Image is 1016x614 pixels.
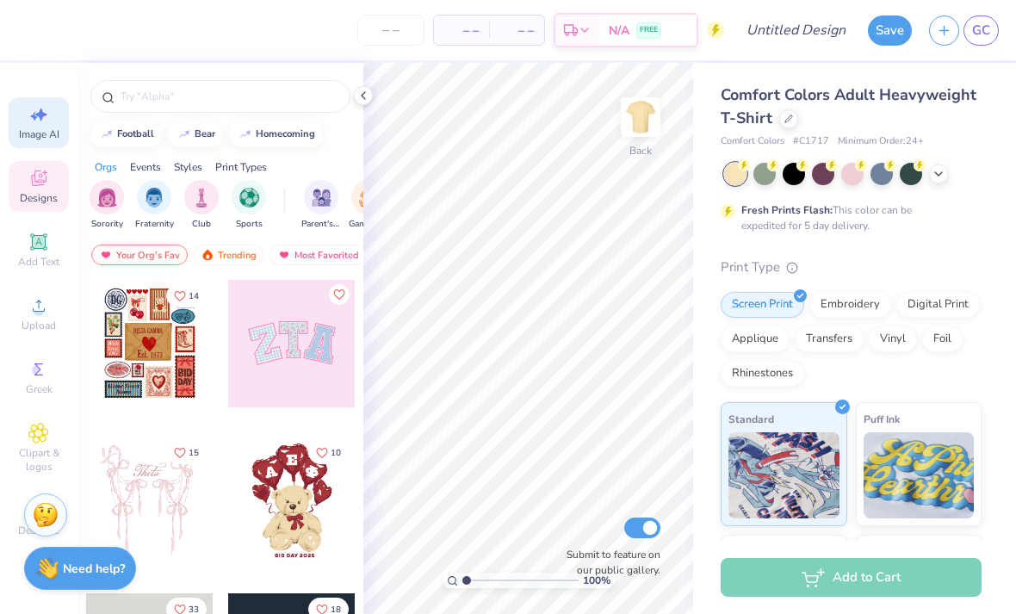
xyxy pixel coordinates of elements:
input: Untitled Design [733,13,859,47]
button: Like [166,284,207,307]
div: Print Types [215,159,267,175]
img: trend_line.gif [100,129,114,140]
span: Sorority [91,218,123,231]
button: filter button [349,180,388,231]
div: This color can be expedited for 5 day delivery. [741,202,953,233]
span: Club [192,218,211,231]
span: Clipart & logos [9,446,69,474]
button: filter button [301,180,341,231]
div: football [117,129,154,139]
div: Orgs [95,159,117,175]
a: GC [963,16,999,46]
span: – – [499,22,534,40]
span: Sports [236,218,263,231]
div: Trending [193,245,264,265]
span: 33 [189,605,199,614]
button: Like [329,284,350,305]
img: Parent's Weekend Image [312,188,331,208]
button: filter button [184,180,219,231]
span: Standard [728,410,774,428]
img: Sorority Image [97,188,117,208]
span: Add Text [18,255,59,269]
div: Digital Print [896,292,980,318]
span: Game Day [349,218,388,231]
span: GC [972,21,990,40]
div: Rhinestones [721,361,804,387]
button: football [90,121,162,147]
input: – – [357,15,424,46]
img: most_fav.gif [99,249,113,261]
div: filter for Sports [232,180,266,231]
img: trend_line.gif [239,129,252,140]
div: Most Favorited [269,245,367,265]
div: Applique [721,326,790,352]
button: Like [166,441,207,464]
button: Like [308,441,349,464]
div: filter for Game Day [349,180,388,231]
span: Minimum Order: 24 + [838,134,924,149]
span: 15 [189,449,199,457]
strong: Fresh Prints Flash: [741,203,833,217]
span: Parent's Weekend [301,218,341,231]
span: Upload [22,319,56,332]
span: Greek [26,382,53,396]
button: Save [868,16,912,46]
img: trend_line.gif [177,129,191,140]
img: Sports Image [239,188,259,208]
img: most_fav.gif [277,249,291,261]
button: filter button [135,180,174,231]
span: 18 [331,605,341,614]
img: Puff Ink [864,432,975,518]
img: Club Image [192,188,211,208]
div: filter for Fraternity [135,180,174,231]
div: Print Type [721,257,982,277]
span: – – [444,22,479,40]
span: 100 % [583,573,610,588]
span: 14 [189,292,199,301]
div: Embroidery [809,292,891,318]
span: 10 [331,449,341,457]
span: Designs [20,191,58,205]
span: Image AI [19,127,59,141]
span: Comfort Colors Adult Heavyweight T-Shirt [721,84,976,128]
div: Your Org's Fav [91,245,188,265]
strong: Need help? [63,561,125,577]
label: Submit to feature on our public gallery. [557,547,660,578]
span: Comfort Colors [721,134,784,149]
span: FREE [640,24,658,36]
div: Back [629,143,652,158]
div: Events [130,159,161,175]
img: Fraternity Image [145,188,164,208]
span: Fraternity [135,218,174,231]
span: Decorate [18,524,59,537]
span: Puff Ink [864,410,900,428]
img: Standard [728,432,839,518]
div: Foil [922,326,963,352]
div: bear [195,129,215,139]
div: filter for Club [184,180,219,231]
button: bear [168,121,223,147]
div: Transfers [795,326,864,352]
div: Styles [174,159,202,175]
span: # C1717 [793,134,829,149]
div: filter for Parent's Weekend [301,180,341,231]
span: N/A [609,22,629,40]
div: Screen Print [721,292,804,318]
input: Try "Alpha" [119,88,339,105]
button: filter button [232,180,266,231]
div: Vinyl [869,326,917,352]
img: Game Day Image [359,188,379,208]
div: filter for Sorority [90,180,124,231]
div: homecoming [256,129,315,139]
button: homecoming [229,121,323,147]
button: filter button [90,180,124,231]
img: Back [623,100,658,134]
img: trending.gif [201,249,214,261]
